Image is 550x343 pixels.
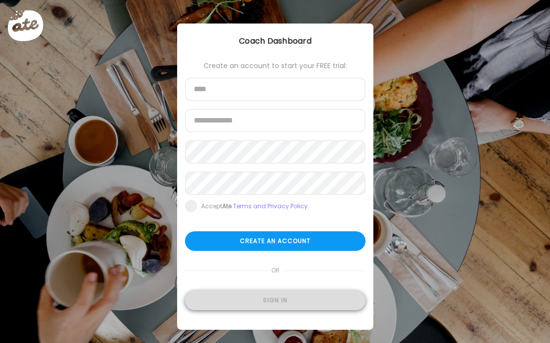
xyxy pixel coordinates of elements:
[233,202,308,210] a: Terms and Privacy Policy
[267,261,283,280] span: or
[201,202,308,210] div: Accept
[185,62,366,70] div: Create an account to start your FREE trial:
[177,35,373,47] div: Coach Dashboard
[222,202,232,210] b: Ate
[185,231,366,251] div: Create an account
[185,291,366,310] div: Sign in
